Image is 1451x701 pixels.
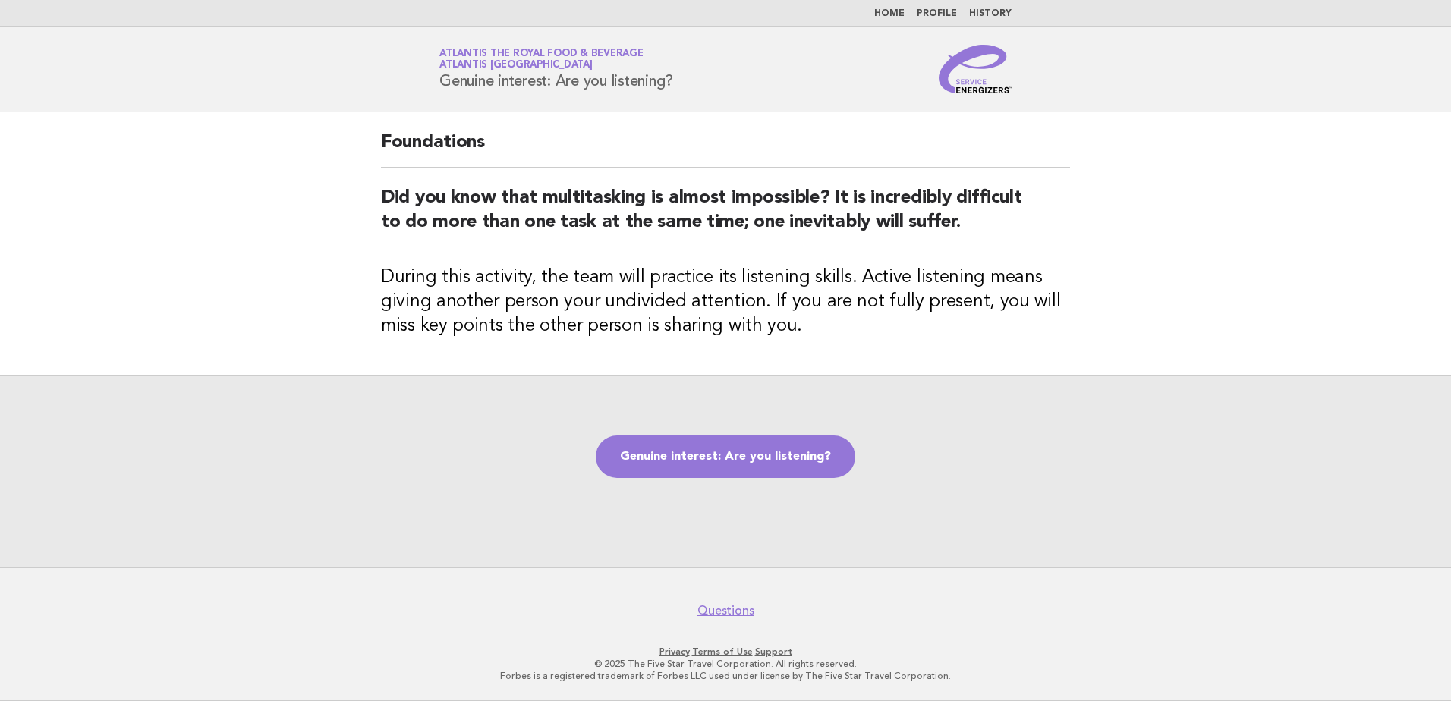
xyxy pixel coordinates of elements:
[261,646,1190,658] p: · ·
[596,435,855,478] a: Genuine interest: Are you listening?
[659,646,690,657] a: Privacy
[261,670,1190,682] p: Forbes is a registered trademark of Forbes LLC used under license by The Five Star Travel Corpora...
[381,266,1070,338] h3: During this activity, the team will practice its listening skills. Active listening means giving ...
[381,186,1070,247] h2: Did you know that multitasking is almost impossible? It is incredibly difficult to do more than o...
[439,61,593,71] span: Atlantis [GEOGRAPHIC_DATA]
[261,658,1190,670] p: © 2025 The Five Star Travel Corporation. All rights reserved.
[755,646,792,657] a: Support
[692,646,753,657] a: Terms of Use
[939,45,1012,93] img: Service Energizers
[874,9,905,18] a: Home
[697,603,754,618] a: Questions
[917,9,957,18] a: Profile
[439,49,644,70] a: Atlantis the Royal Food & BeverageAtlantis [GEOGRAPHIC_DATA]
[439,49,673,89] h1: Genuine interest: Are you listening?
[381,130,1070,168] h2: Foundations
[969,9,1012,18] a: History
